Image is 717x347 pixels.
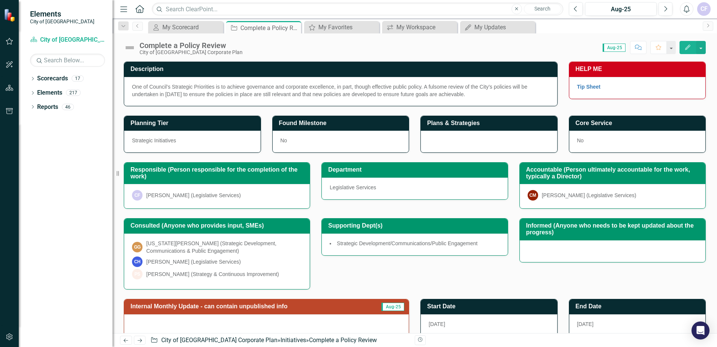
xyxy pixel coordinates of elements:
div: Open Intercom Messenger [691,321,709,339]
div: [PERSON_NAME] (Strategy & Continuous Improvement) [146,270,279,278]
div: PS [132,269,142,279]
div: City of [GEOGRAPHIC_DATA] Corporate Plan [139,50,243,55]
div: CH [132,256,142,267]
img: ClearPoint Strategy [4,9,17,22]
div: Complete a Policy Review [139,41,243,50]
div: Aug-25 [588,5,654,14]
h3: Core Service [576,120,702,127]
a: My Favorites [306,23,377,32]
span: No [280,137,287,143]
span: Aug-25 [381,303,404,311]
button: Aug-25 [585,2,657,16]
div: [PERSON_NAME] (Legislative Services) [542,192,636,199]
h3: Supporting Dept(s) [328,222,504,229]
div: CF [132,190,142,201]
h3: Found Milestone [279,120,405,127]
a: My Workspace [384,23,455,32]
div: » » [150,336,409,345]
a: Scorecards [37,74,68,83]
div: [US_STATE][PERSON_NAME] (Strategic Development, Communications & Public Engagement) [146,240,302,255]
a: City of [GEOGRAPHIC_DATA] Corporate Plan [161,336,277,344]
span: No [577,137,584,143]
div: My Updates [474,23,533,32]
a: My Scorecard [150,23,221,32]
a: City of [GEOGRAPHIC_DATA] Corporate Plan [30,36,105,44]
h3: Plans & Strategies [427,120,553,127]
h3: Internal Monthly Update - can contain unpublished info [130,303,369,310]
div: 217 [66,90,81,96]
h3: HELP ME [576,66,702,72]
div: Complete a Policy Review [240,23,299,33]
button: CF [697,2,711,16]
small: City of [GEOGRAPHIC_DATA] [30,18,94,24]
a: Initiatives [280,336,306,344]
span: [DATE] [577,321,594,327]
h3: Accountable (Person ultimately accountable for the work, typically a Director) [526,166,702,180]
span: Strategic Development/Communications/Public Engagement [337,240,477,246]
h3: Start Date [427,303,553,310]
span: Legislative Services [330,184,376,190]
div: 17 [72,75,84,82]
span: Elements [30,9,94,18]
a: Reports [37,103,58,112]
a: Elements [37,89,62,97]
span: [DATE] [429,321,445,327]
div: [PERSON_NAME] (Legislative Services) [146,258,241,266]
h3: Planning Tier [130,120,257,127]
h3: Consulted (Anyone who provides input, SMEs) [130,222,306,229]
div: My Favorites [318,23,377,32]
span: Aug-25 [603,44,625,52]
button: Search [524,4,561,14]
h3: Department [328,166,504,173]
div: 46 [62,104,74,110]
div: GG [132,242,142,252]
img: Not Defined [124,42,136,54]
div: My Scorecard [162,23,221,32]
div: My Workspace [396,23,455,32]
input: Search ClearPoint... [152,3,563,16]
a: Tip Sheet [577,84,601,90]
div: One of Council’s Strategic Priorities is to achieve governance and corporate excellence, in part,... [132,83,549,98]
div: Complete a Policy Review [309,336,377,344]
h3: End Date [576,303,702,310]
div: [PERSON_NAME] (Legislative Services) [146,192,241,199]
div: CM [528,190,538,201]
span: Search [534,6,550,12]
h3: Informed (Anyone who needs to be kept updated about the progress) [526,222,702,235]
input: Search Below... [30,54,105,67]
span: Strategic Initiatives [132,137,176,143]
h3: Description [130,66,553,72]
h3: Responsible (Person responsible for the completion of the work) [130,166,306,180]
a: My Updates [462,23,533,32]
